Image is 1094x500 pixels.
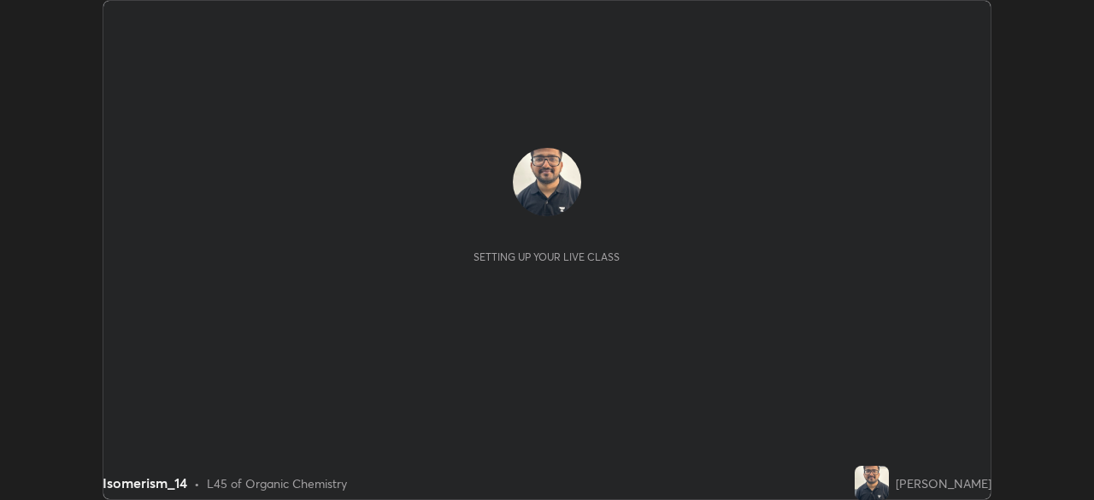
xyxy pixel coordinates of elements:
[103,473,187,493] div: Isomerism_14
[473,250,620,263] div: Setting up your live class
[194,474,200,492] div: •
[896,474,991,492] div: [PERSON_NAME]
[207,474,347,492] div: L45 of Organic Chemistry
[855,466,889,500] img: 8aca7005bdf34aeda6799b687e6e9637.jpg
[513,148,581,216] img: 8aca7005bdf34aeda6799b687e6e9637.jpg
